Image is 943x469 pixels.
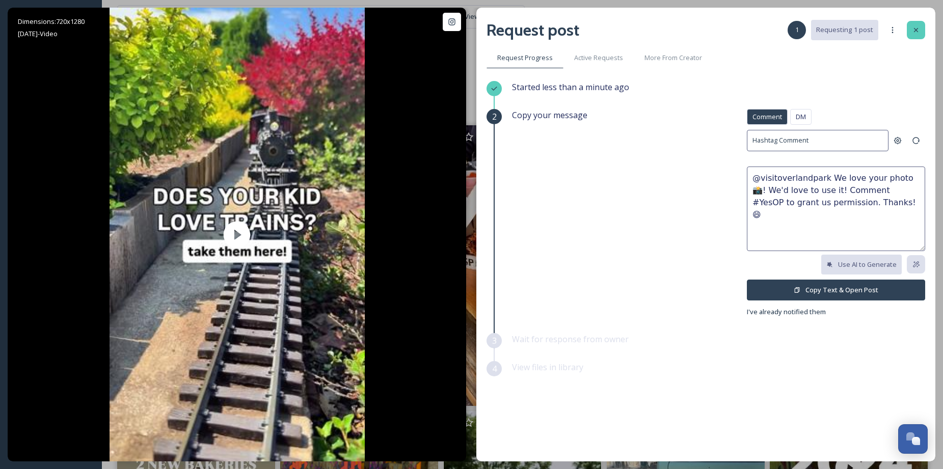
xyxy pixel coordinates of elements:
[512,81,629,93] span: Started less than a minute ago
[747,167,925,251] textarea: @visitoverlandpark We love your photo 📸! We'd love to use it! Comment #YesOP to grant us permissi...
[512,334,629,345] span: Wait for response from owner
[574,53,623,63] span: Active Requests
[512,362,583,373] span: View files in library
[752,112,782,122] span: Comment
[811,20,878,40] button: Requesting 1 post
[492,111,497,123] span: 2
[492,363,497,375] span: 4
[512,109,587,121] span: Copy your message
[18,17,85,26] span: Dimensions: 720 x 1280
[18,29,58,38] span: [DATE] - Video
[492,335,497,347] span: 3
[898,424,928,454] button: Open Chat
[795,25,799,35] span: 1
[747,280,925,300] button: Copy Text & Open Post
[821,255,902,274] button: Use AI to Generate
[497,53,553,63] span: Request Progress
[752,135,809,145] span: Hashtag Comment
[487,18,579,42] h2: Request post
[747,307,826,316] span: I've already notified them
[796,112,806,122] span: DM
[644,53,702,63] span: More From Creator
[110,8,365,461] img: thumbnail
